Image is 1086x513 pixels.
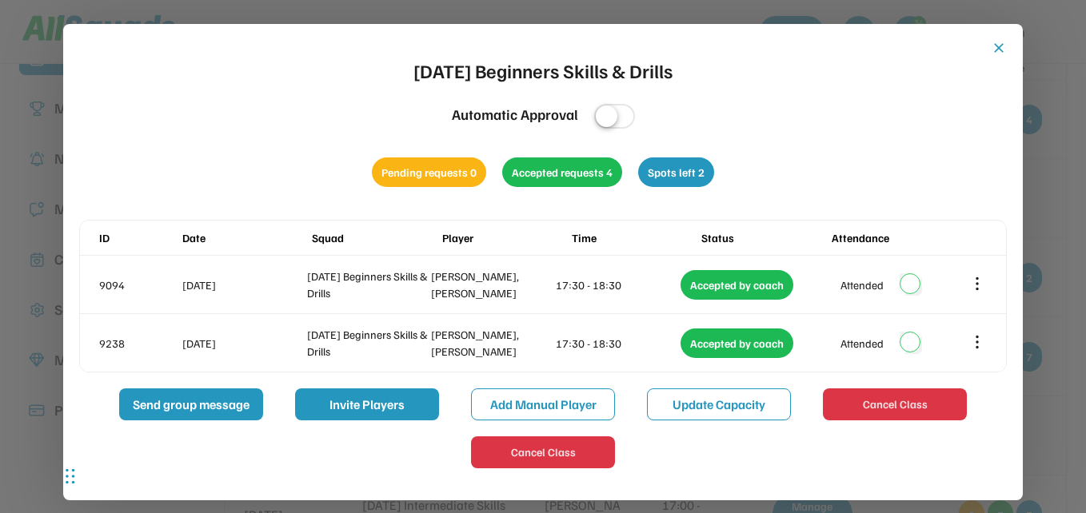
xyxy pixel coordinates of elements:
[452,104,578,125] div: Automatic Approval
[307,326,429,360] div: [DATE] Beginners Skills & Drills
[182,229,309,246] div: Date
[502,157,622,187] div: Accepted requests 4
[471,388,615,420] button: Add Manual Player
[681,270,793,300] div: Accepted by coach
[372,157,486,187] div: Pending requests 0
[840,276,884,293] div: Attended
[823,388,967,420] button: Cancel Class
[182,335,304,352] div: [DATE]
[442,229,569,246] div: Player
[840,335,884,352] div: Attended
[413,56,673,85] div: [DATE] Beginners Skills & Drills
[991,40,1007,56] button: close
[431,268,553,301] div: [PERSON_NAME], [PERSON_NAME]
[701,229,828,246] div: Status
[431,326,553,360] div: [PERSON_NAME], [PERSON_NAME]
[832,229,958,246] div: Attendance
[471,436,615,468] button: Cancel Class
[647,388,791,420] button: Update Capacity
[295,388,439,420] button: Invite Players
[556,276,677,293] div: 17:30 - 18:30
[312,229,438,246] div: Squad
[556,335,677,352] div: 17:30 - 18:30
[307,268,429,301] div: [DATE] Beginners Skills & Drills
[638,157,714,187] div: Spots left 2
[572,229,698,246] div: Time
[681,328,793,358] div: Accepted by coach
[99,276,179,293] div: 9094
[99,229,179,246] div: ID
[182,276,304,293] div: [DATE]
[119,388,263,420] button: Send group message
[99,335,179,352] div: 9238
